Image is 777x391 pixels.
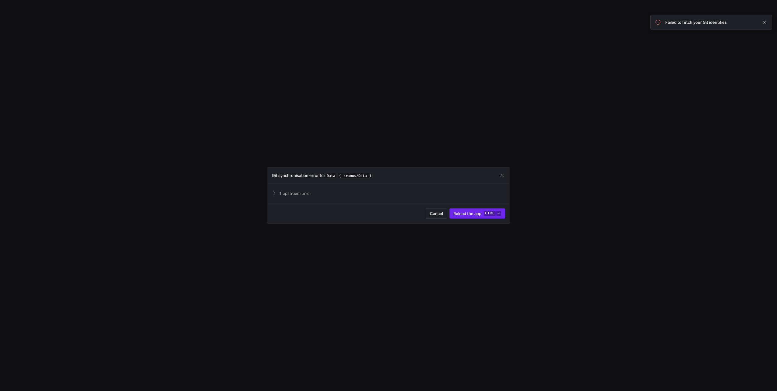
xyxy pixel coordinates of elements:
span: 1 upstream error [280,191,505,196]
span: Failed to fetch your Git identities [665,20,727,25]
span: Data [325,173,337,179]
kbd: ⏎ [496,211,501,216]
kbd: ctrl [484,211,496,216]
span: Cancel [430,211,443,216]
span: Reload the app [453,211,481,216]
button: Cancel [426,208,447,219]
button: Reload the appctrl⏎ [449,208,505,219]
h3: Git synchronisation error for [272,173,373,178]
mat-expansion-panel-header: 1 upstream error [272,188,505,198]
span: ( kranus/Data ) [338,173,373,179]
